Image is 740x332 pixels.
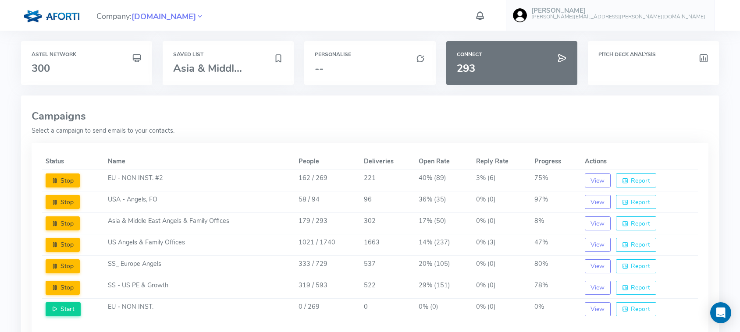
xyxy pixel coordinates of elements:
[360,277,415,298] td: 522
[104,255,295,277] td: SS_ Europe Angels
[104,298,295,320] td: EU - NON INST.
[46,302,81,316] button: Start
[531,277,581,298] td: 78%
[585,302,611,316] button: View
[46,259,80,273] button: Stop
[32,126,708,136] p: Select a campaign to send emails to your contacts.
[415,213,473,234] td: 17% (50)
[46,216,80,230] button: Stop
[616,281,656,295] button: Report
[96,8,204,23] span: Company:
[104,191,295,213] td: USA - Angels, FO
[531,7,705,14] h5: [PERSON_NAME]
[531,191,581,213] td: 97%
[46,173,80,187] button: Stop
[616,302,656,316] button: Report
[360,170,415,191] td: 221
[360,234,415,256] td: 1663
[360,255,415,277] td: 537
[531,14,705,20] h6: [PERSON_NAME][EMAIL_ADDRESS][PERSON_NAME][DOMAIN_NAME]
[415,170,473,191] td: 40% (89)
[531,298,581,320] td: 0%
[315,52,425,57] h6: Personalise
[42,153,104,170] th: Status
[173,61,242,75] span: Asia & Middl...
[457,52,567,57] h6: Connect
[473,191,531,213] td: 0% (0)
[295,277,360,298] td: 319 / 593
[104,213,295,234] td: Asia & Middle East Angels & Family Offices
[415,153,473,170] th: Open Rate
[360,191,415,213] td: 96
[295,191,360,213] td: 58 / 94
[46,281,80,295] button: Stop
[513,8,527,22] img: user-image
[104,153,295,170] th: Name
[585,238,611,252] button: View
[585,281,611,295] button: View
[531,170,581,191] td: 75%
[104,234,295,256] td: US Angels & Family Offices
[531,234,581,256] td: 47%
[616,173,656,187] button: Report
[104,170,295,191] td: EU - NON INST. #2
[132,11,196,21] a: [DOMAIN_NAME]
[473,234,531,256] td: 0% (3)
[295,234,360,256] td: 1021 / 1740
[710,302,731,323] div: Open Intercom Messenger
[473,298,531,320] td: 0% (0)
[32,52,142,57] h6: Astel Network
[32,61,50,75] span: 300
[295,213,360,234] td: 179 / 293
[415,255,473,277] td: 20% (105)
[415,234,473,256] td: 14% (237)
[415,191,473,213] td: 36% (35)
[616,259,656,273] button: Report
[295,298,360,320] td: 0 / 269
[415,277,473,298] td: 29% (151)
[531,153,581,170] th: Progress
[473,255,531,277] td: 0% (0)
[315,61,324,75] span: --
[616,195,656,209] button: Report
[32,110,708,122] h3: Campaigns
[585,216,611,230] button: View
[473,277,531,298] td: 0% (0)
[585,195,611,209] button: View
[46,195,80,209] button: Stop
[616,216,656,230] button: Report
[616,238,656,252] button: Report
[46,238,80,252] button: Stop
[531,213,581,234] td: 8%
[473,153,531,170] th: Reply Rate
[598,52,708,57] h6: Pitch Deck Analysis
[415,298,473,320] td: 0% (0)
[457,61,475,75] span: 293
[295,153,360,170] th: People
[132,11,196,23] span: [DOMAIN_NAME]
[473,170,531,191] td: 3% (6)
[295,255,360,277] td: 333 / 729
[473,213,531,234] td: 0% (0)
[173,52,283,57] h6: Saved List
[104,277,295,298] td: SS - US PE & Growth
[585,259,611,273] button: View
[360,298,415,320] td: 0
[360,153,415,170] th: Deliveries
[581,153,698,170] th: Actions
[585,173,611,187] button: View
[360,213,415,234] td: 302
[295,170,360,191] td: 162 / 269
[531,255,581,277] td: 80%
